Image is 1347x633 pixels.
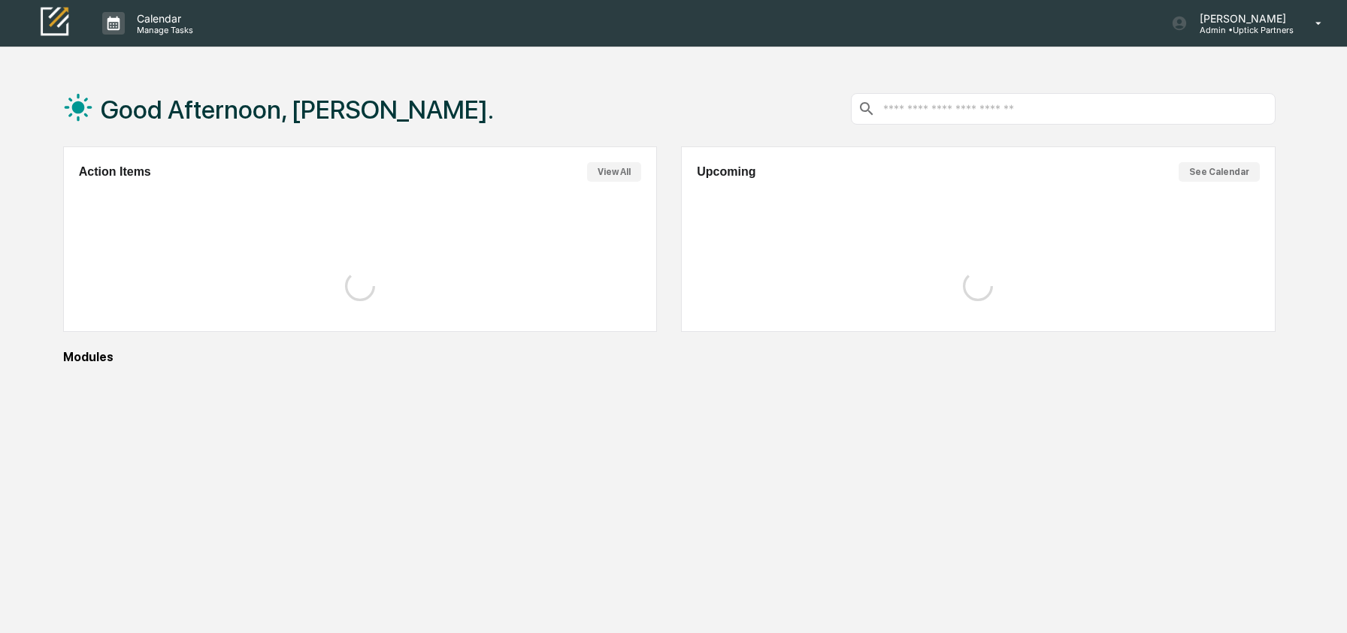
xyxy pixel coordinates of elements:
img: logo [36,5,72,41]
button: View All [587,162,641,182]
div: Modules [63,350,1276,364]
button: See Calendar [1179,162,1260,182]
h1: Good Afternoon, [PERSON_NAME]. [101,95,494,125]
h2: Action Items [79,165,151,179]
p: Admin • Uptick Partners [1188,25,1294,35]
p: Calendar [125,12,201,25]
h2: Upcoming [697,165,755,179]
p: [PERSON_NAME] [1188,12,1294,25]
p: Manage Tasks [125,25,201,35]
